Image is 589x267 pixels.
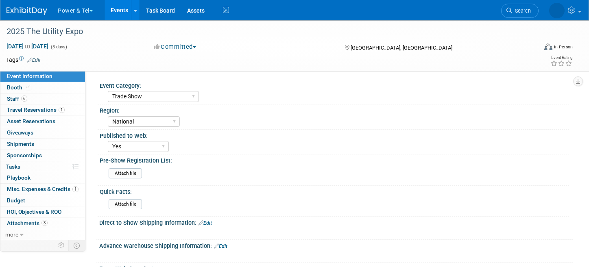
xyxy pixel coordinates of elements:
a: more [0,229,85,240]
a: Event Information [0,71,85,82]
span: Travel Reservations [7,106,65,113]
span: [GEOGRAPHIC_DATA], [GEOGRAPHIC_DATA] [351,45,452,51]
span: Misc. Expenses & Credits [7,186,79,192]
div: Event Category: [100,80,569,90]
a: Asset Reservations [0,116,85,127]
span: 3 [41,220,48,226]
span: Giveaways [7,129,33,136]
span: Tasks [6,163,20,170]
td: Personalize Event Tab Strip [55,240,69,251]
div: Pre-Show Registration List: [100,154,569,165]
span: 1 [59,107,65,113]
span: more [5,231,18,238]
a: Edit [27,57,41,63]
a: ROI, Objectives & ROO [0,206,85,217]
a: Playbook [0,172,85,183]
span: Budget [7,197,25,204]
span: 1 [72,186,79,192]
div: 2025 The Utility Expo [4,24,524,39]
a: Shipments [0,139,85,150]
span: to [24,43,31,50]
span: Booth [7,84,32,91]
span: (3 days) [50,44,67,50]
span: Attachments [7,220,48,226]
td: Toggle Event Tabs [69,240,85,251]
div: Advance Warehouse Shipping Information: [99,240,573,250]
span: Sponsorships [7,152,42,158]
div: Event Rating [550,56,572,60]
a: Edit [199,220,212,226]
span: Search [512,8,531,14]
img: Melissa Seibring [549,3,565,18]
div: Direct to Show Shipping Information: [99,217,573,227]
a: Edit [214,243,227,249]
img: Format-Inperson.png [544,43,552,50]
button: Committed [151,43,199,51]
span: Event Information [7,73,52,79]
a: Sponsorships [0,150,85,161]
span: Shipments [7,141,34,147]
span: [DATE] [DATE] [6,43,49,50]
img: ExhibitDay [7,7,47,15]
span: 6 [21,96,27,102]
span: ROI, Objectives & ROO [7,208,61,215]
a: Attachments3 [0,218,85,229]
a: Tasks [0,161,85,172]
a: Booth [0,82,85,93]
i: Booth reservation complete [26,85,30,89]
a: Misc. Expenses & Credits1 [0,184,85,195]
a: Search [501,4,539,18]
a: Staff6 [0,93,85,104]
td: Tags [6,56,41,64]
span: Asset Reservations [7,118,55,124]
a: Travel Reservations1 [0,104,85,115]
a: Giveaways [0,127,85,138]
span: Staff [7,96,27,102]
div: In-Person [554,44,573,50]
a: Budget [0,195,85,206]
div: Event Format [489,42,573,54]
span: Playbook [7,174,31,181]
div: Published to Web: [100,130,569,140]
div: Region: [100,104,569,115]
div: Quick Facts: [100,186,569,196]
